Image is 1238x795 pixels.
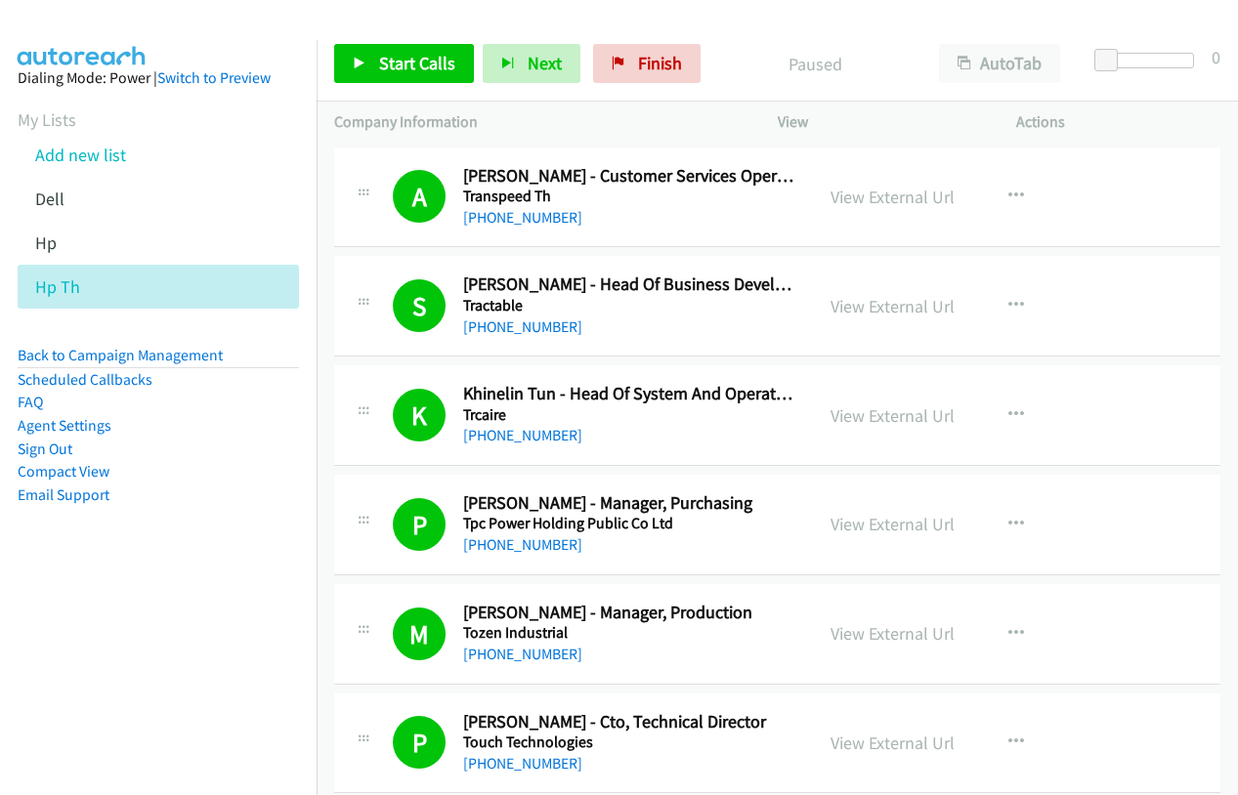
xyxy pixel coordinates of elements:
a: Hp [35,231,57,254]
h1: P [393,716,446,769]
span: Next [528,52,562,74]
h2: [PERSON_NAME] - Cto, Technical Director [463,711,795,733]
a: [PHONE_NUMBER] [463,426,582,444]
h5: Touch Technologies [463,732,795,752]
a: Agent Settings [18,416,111,435]
h1: P [393,498,446,551]
a: Compact View [18,462,109,481]
a: View External Url [831,295,955,317]
a: View External Url [831,404,955,427]
h1: M [393,607,446,660]
a: Dell [35,188,64,210]
h5: Tpc Power Holding Public Co Ltd [463,514,795,533]
a: Add new list [35,144,126,166]
a: [PHONE_NUMBER] [463,754,582,773]
a: Start Calls [334,44,474,83]
h2: Khinelin Tun - Head Of System And Operations [463,383,795,405]
h5: Transpeed Th [463,187,795,206]
a: [PHONE_NUMBER] [463,645,582,663]
h1: S [393,279,446,332]
span: Finish [638,52,682,74]
a: [PHONE_NUMBER] [463,535,582,554]
a: View External Url [831,186,955,208]
div: 0 [1212,44,1220,70]
p: Paused [727,51,904,77]
h1: K [393,389,446,441]
h2: [PERSON_NAME] - Customer Services Operation And Pricing Manager [463,165,795,188]
a: View External Url [831,622,955,645]
button: Next [483,44,580,83]
a: FAQ [18,393,43,411]
span: Start Calls [379,52,455,74]
h5: Trcaire [463,405,795,425]
h1: A [393,170,446,223]
h2: [PERSON_NAME] - Manager, Production [463,602,795,624]
h5: Tractable [463,296,795,315]
a: View External Url [831,513,955,535]
iframe: Resource Center [1181,319,1238,475]
h5: Tozen Industrial [463,623,795,643]
a: Email Support [18,485,109,504]
a: My Lists [18,108,76,131]
button: AutoTab [939,44,1060,83]
h2: [PERSON_NAME] - Manager, Purchasing [463,492,795,515]
a: [PHONE_NUMBER] [463,317,582,336]
a: [PHONE_NUMBER] [463,208,582,227]
a: Hp Th [35,275,80,298]
a: View External Url [831,732,955,754]
a: Finish [593,44,701,83]
a: Back to Campaign Management [18,346,223,364]
p: View [778,110,982,134]
div: Dialing Mode: Power | [18,66,299,90]
p: Actions [1016,110,1220,134]
p: Company Information [334,110,743,134]
a: Scheduled Callbacks [18,370,152,389]
h2: [PERSON_NAME] - Head Of Business Development, [GEOGRAPHIC_DATA], [GEOGRAPHIC_DATA] & [GEOGRAPHIC_... [463,273,795,296]
a: Sign Out [18,439,72,458]
a: Switch to Preview [157,68,271,87]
